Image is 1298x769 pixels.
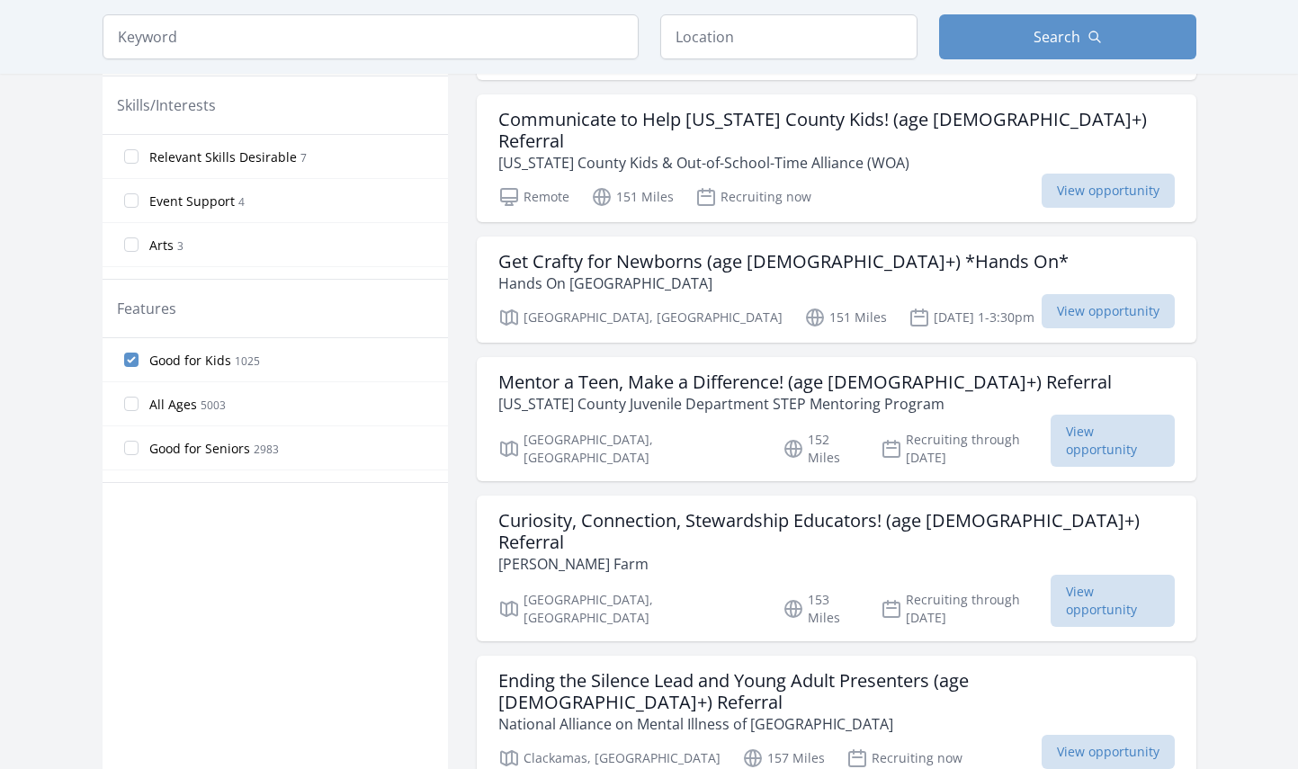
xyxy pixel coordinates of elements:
span: View opportunity [1051,415,1175,467]
a: Mentor a Teen, Make a Difference! (age [DEMOGRAPHIC_DATA]+) Referral [US_STATE] County Juvenile D... [477,357,1196,481]
p: [US_STATE] County Juvenile Department STEP Mentoring Program [498,393,1112,415]
input: Keyword [103,14,639,59]
p: National Alliance on Mental Illness of [GEOGRAPHIC_DATA] [498,713,1175,735]
input: Location [660,14,918,59]
p: Recruiting now [846,747,962,769]
input: Relevant Skills Desirable 7 [124,149,139,164]
p: Remote [498,186,569,208]
span: 7 [300,150,307,165]
p: Hands On [GEOGRAPHIC_DATA] [498,273,1069,294]
p: [PERSON_NAME] Farm [498,553,1175,575]
span: View opportunity [1051,575,1175,627]
p: [GEOGRAPHIC_DATA], [GEOGRAPHIC_DATA] [498,307,783,328]
h3: Mentor a Teen, Make a Difference! (age [DEMOGRAPHIC_DATA]+) Referral [498,371,1112,393]
a: Curiosity, Connection, Stewardship Educators! (age [DEMOGRAPHIC_DATA]+) Referral [PERSON_NAME] Fa... [477,496,1196,641]
p: 151 Miles [804,307,887,328]
span: Good for Seniors [149,440,250,458]
h3: Curiosity, Connection, Stewardship Educators! (age [DEMOGRAPHIC_DATA]+) Referral [498,510,1175,553]
span: View opportunity [1042,735,1175,769]
legend: Skills/Interests [117,94,216,116]
span: 5003 [201,398,226,413]
p: [GEOGRAPHIC_DATA], [GEOGRAPHIC_DATA] [498,591,761,627]
a: Communicate to Help [US_STATE] County Kids! (age [DEMOGRAPHIC_DATA]+) Referral [US_STATE] County ... [477,94,1196,222]
span: 1025 [235,353,260,369]
span: Good for Kids [149,352,231,370]
p: Recruiting through [DATE] [881,591,1051,627]
input: All Ages 5003 [124,397,139,411]
h3: Ending the Silence Lead and Young Adult Presenters (age [DEMOGRAPHIC_DATA]+) Referral [498,670,1175,713]
input: Good for Seniors 2983 [124,441,139,455]
input: Arts 3 [124,237,139,252]
p: 153 Miles [783,591,859,627]
p: Recruiting now [695,186,811,208]
span: 4 [238,194,245,210]
h3: Get Crafty for Newborns (age [DEMOGRAPHIC_DATA]+) *Hands On* [498,251,1069,273]
button: Search [939,14,1196,59]
input: Event Support 4 [124,193,139,208]
span: View opportunity [1042,174,1175,208]
p: Recruiting through [DATE] [881,431,1051,467]
p: [DATE] 1-3:30pm [909,307,1034,328]
span: Relevant Skills Desirable [149,148,297,166]
span: View opportunity [1042,294,1175,328]
p: [US_STATE] County Kids & Out-of-School-Time Alliance (WOA) [498,152,1175,174]
p: 152 Miles [783,431,859,467]
a: Get Crafty for Newborns (age [DEMOGRAPHIC_DATA]+) *Hands On* Hands On [GEOGRAPHIC_DATA] [GEOGRAPH... [477,237,1196,343]
span: Arts [149,237,174,255]
span: 3 [177,238,184,254]
legend: Features [117,298,176,319]
span: 2983 [254,442,279,457]
span: Search [1034,26,1080,48]
p: Clackamas, [GEOGRAPHIC_DATA] [498,747,721,769]
p: 151 Miles [591,186,674,208]
p: [GEOGRAPHIC_DATA], [GEOGRAPHIC_DATA] [498,431,761,467]
h3: Communicate to Help [US_STATE] County Kids! (age [DEMOGRAPHIC_DATA]+) Referral [498,109,1175,152]
span: Event Support [149,192,235,210]
input: Good for Kids 1025 [124,353,139,367]
p: 157 Miles [742,747,825,769]
span: All Ages [149,396,197,414]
